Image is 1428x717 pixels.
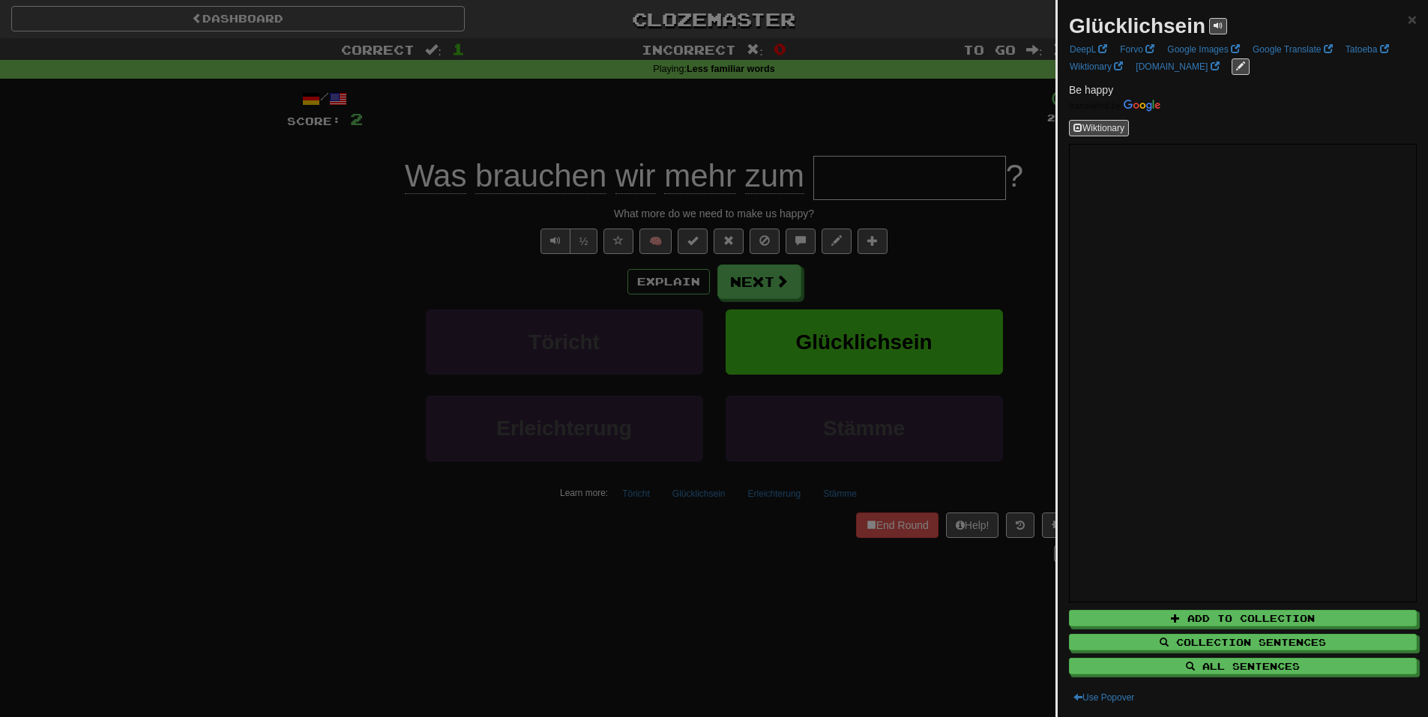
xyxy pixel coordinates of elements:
a: DeepL [1065,41,1112,58]
span: Be happy [1069,84,1113,96]
button: Use Popover [1069,689,1139,706]
button: edit links [1232,58,1250,75]
a: [DOMAIN_NAME] [1131,58,1223,75]
button: Collection Sentences [1069,634,1417,650]
button: All Sentences [1069,658,1417,674]
a: Google Images [1163,41,1244,58]
a: Forvo [1115,41,1159,58]
span: × [1408,10,1417,28]
button: Add to Collection [1069,610,1417,626]
strong: Glücklichsein [1069,14,1205,37]
a: Wiktionary [1065,58,1127,75]
img: Color short [1069,100,1160,112]
a: Google Translate [1248,41,1337,58]
button: Wiktionary [1069,120,1129,136]
button: Close [1408,11,1417,27]
a: Tatoeba [1341,41,1394,58]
